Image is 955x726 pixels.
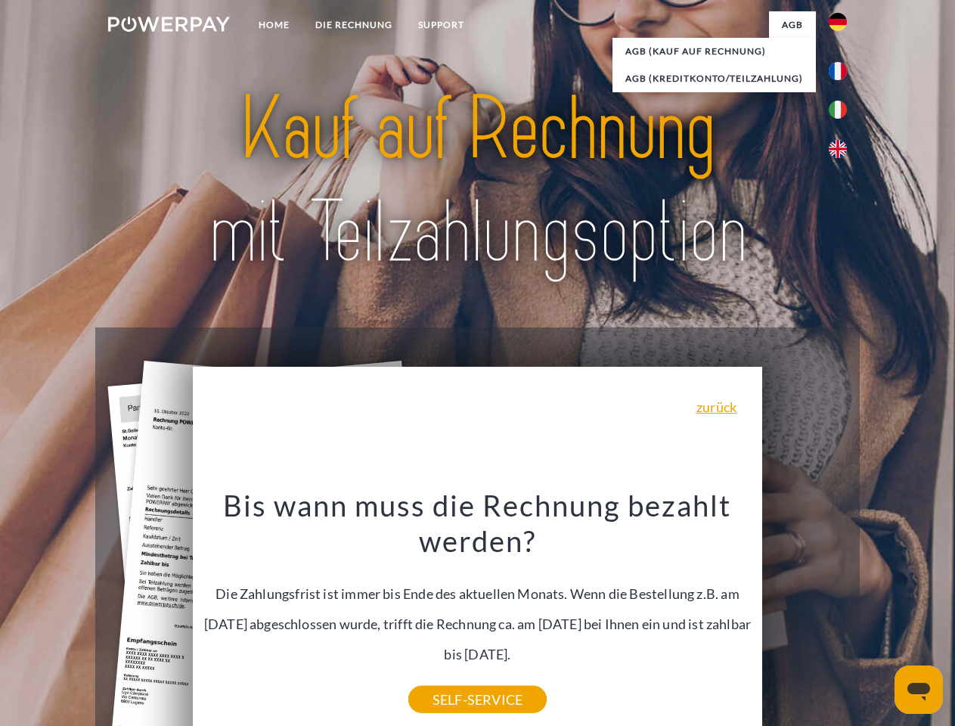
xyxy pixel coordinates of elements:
[202,487,754,700] div: Die Zahlungsfrist ist immer bis Ende des aktuellen Monats. Wenn die Bestellung z.B. am [DATE] abg...
[302,11,405,39] a: DIE RECHNUNG
[408,686,547,713] a: SELF-SERVICE
[144,73,811,290] img: title-powerpay_de.svg
[769,11,816,39] a: agb
[829,62,847,80] img: fr
[202,487,754,560] h3: Bis wann muss die Rechnung bezahlt werden?
[696,400,736,414] a: zurück
[405,11,477,39] a: SUPPORT
[612,38,816,65] a: AGB (Kauf auf Rechnung)
[895,665,943,714] iframe: Schaltfläche zum Öffnen des Messaging-Fensters
[829,140,847,158] img: en
[829,13,847,31] img: de
[612,65,816,92] a: AGB (Kreditkonto/Teilzahlung)
[108,17,230,32] img: logo-powerpay-white.svg
[246,11,302,39] a: Home
[829,101,847,119] img: it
